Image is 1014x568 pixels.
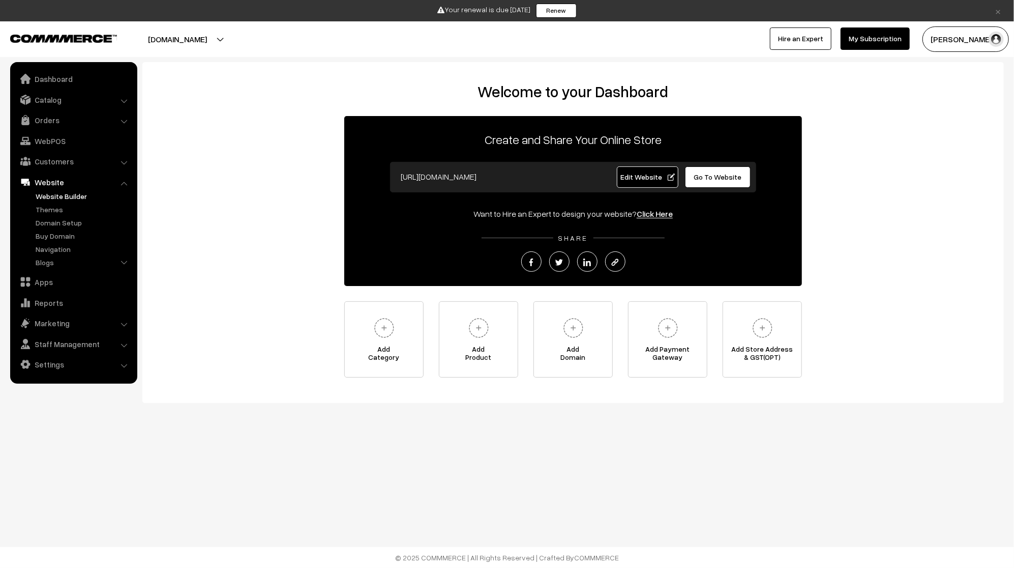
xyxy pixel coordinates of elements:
[33,204,134,215] a: Themes
[13,111,134,129] a: Orders
[345,345,423,365] span: Add Category
[13,314,134,332] a: Marketing
[694,173,742,181] span: Go To Website
[153,82,994,101] h2: Welcome to your Dashboard
[723,345,801,365] span: Add Store Address & GST(OPT)
[465,314,493,342] img: plus.svg
[370,314,398,342] img: plus.svg
[33,191,134,202] a: Website Builder
[553,234,593,242] span: SHARE
[654,314,682,342] img: plus.svg
[841,27,910,50] a: My Subscription
[344,301,424,378] a: AddCategory
[574,553,619,562] a: COMMMERCE
[533,301,613,378] a: AddDomain
[536,4,577,18] a: Renew
[13,294,134,312] a: Reports
[637,209,673,219] a: Click Here
[13,91,134,109] a: Catalog
[10,32,99,44] a: COMMMERCE
[922,26,1009,52] button: [PERSON_NAME]
[13,70,134,88] a: Dashboard
[112,26,243,52] button: [DOMAIN_NAME]
[33,231,134,241] a: Buy Domain
[13,152,134,171] a: Customers
[749,314,777,342] img: plus.svg
[620,173,675,181] span: Edit Website
[10,35,117,42] img: COMMMERCE
[13,273,134,291] a: Apps
[13,132,134,150] a: WebPOS
[991,5,1005,17] a: ×
[534,345,612,365] span: Add Domain
[344,208,802,220] div: Want to Hire an Expert to design your website?
[685,166,751,188] a: Go To Website
[13,335,134,353] a: Staff Management
[989,32,1004,47] img: user
[617,166,679,188] a: Edit Website
[344,130,802,149] p: Create and Share Your Online Store
[770,27,831,50] a: Hire an Expert
[628,301,707,378] a: Add PaymentGateway
[13,173,134,191] a: Website
[439,301,518,378] a: AddProduct
[723,301,802,378] a: Add Store Address& GST(OPT)
[13,355,134,374] a: Settings
[4,4,1010,18] div: Your renewal is due [DATE]
[559,314,587,342] img: plus.svg
[629,345,707,365] span: Add Payment Gateway
[33,257,134,268] a: Blogs
[439,345,518,365] span: Add Product
[33,217,134,228] a: Domain Setup
[33,244,134,254] a: Navigation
